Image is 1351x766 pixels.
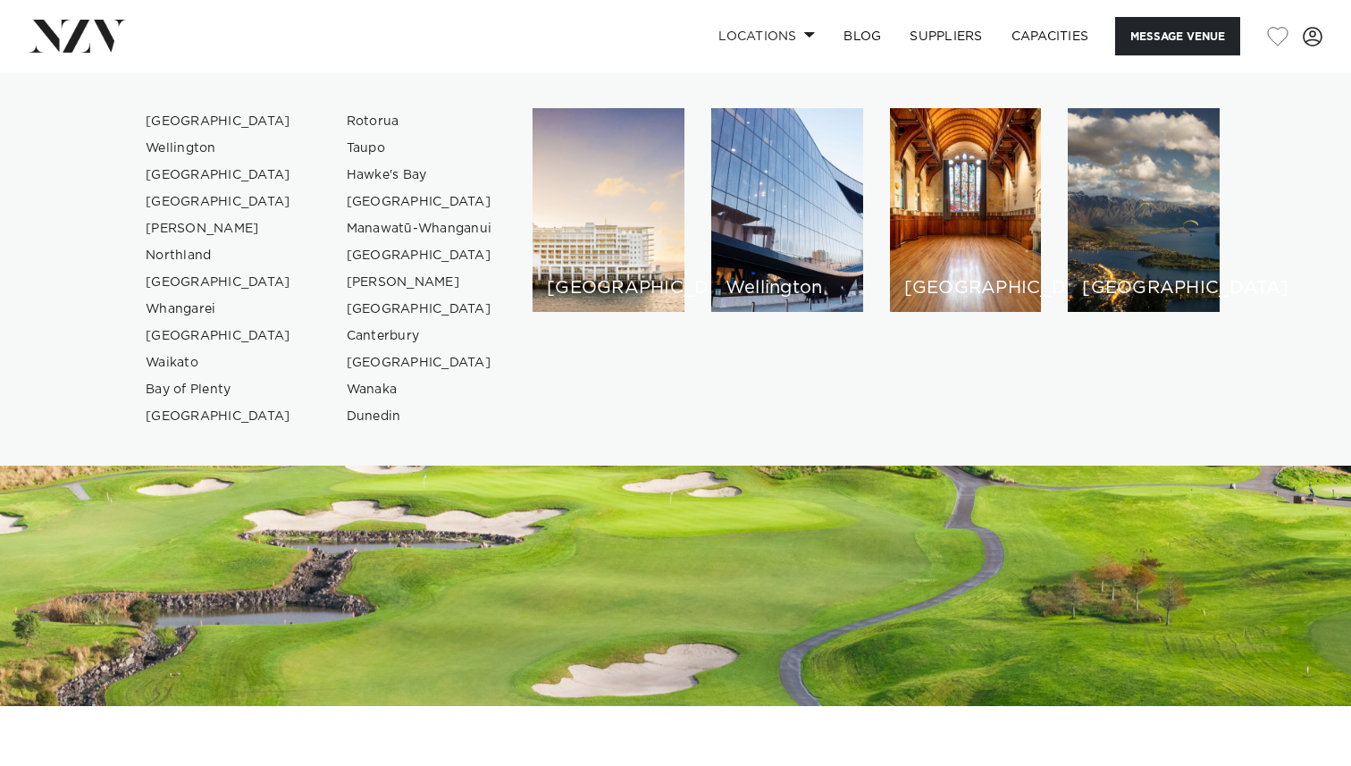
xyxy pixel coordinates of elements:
[332,189,507,215] a: [GEOGRAPHIC_DATA]
[131,376,306,403] a: Bay of Plenty
[1082,279,1205,298] h6: [GEOGRAPHIC_DATA]
[332,269,507,296] a: [PERSON_NAME]
[547,279,670,298] h6: [GEOGRAPHIC_DATA]
[131,135,306,162] a: Wellington
[131,189,306,215] a: [GEOGRAPHIC_DATA]
[711,108,863,312] a: Wellington venues Wellington
[890,108,1042,312] a: Christchurch venues [GEOGRAPHIC_DATA]
[1115,17,1240,55] button: Message Venue
[332,215,507,242] a: Manawatū-Whanganui
[131,403,306,430] a: [GEOGRAPHIC_DATA]
[829,17,895,55] a: BLOG
[332,403,507,430] a: Dunedin
[131,296,306,323] a: Whangarei
[1068,108,1220,312] a: Queenstown venues [GEOGRAPHIC_DATA]
[997,17,1103,55] a: Capacities
[131,323,306,349] a: [GEOGRAPHIC_DATA]
[533,108,684,312] a: Auckland venues [GEOGRAPHIC_DATA]
[895,17,996,55] a: SUPPLIERS
[332,108,507,135] a: Rotorua
[131,242,306,269] a: Northland
[332,242,507,269] a: [GEOGRAPHIC_DATA]
[29,20,126,52] img: nzv-logo.png
[332,135,507,162] a: Taupo
[704,17,829,55] a: Locations
[131,349,306,376] a: Waikato
[332,349,507,376] a: [GEOGRAPHIC_DATA]
[131,108,306,135] a: [GEOGRAPHIC_DATA]
[332,162,507,189] a: Hawke's Bay
[726,279,849,298] h6: Wellington
[332,296,507,323] a: [GEOGRAPHIC_DATA]
[131,215,306,242] a: [PERSON_NAME]
[904,279,1028,298] h6: [GEOGRAPHIC_DATA]
[131,269,306,296] a: [GEOGRAPHIC_DATA]
[332,376,507,403] a: Wanaka
[332,323,507,349] a: Canterbury
[131,162,306,189] a: [GEOGRAPHIC_DATA]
